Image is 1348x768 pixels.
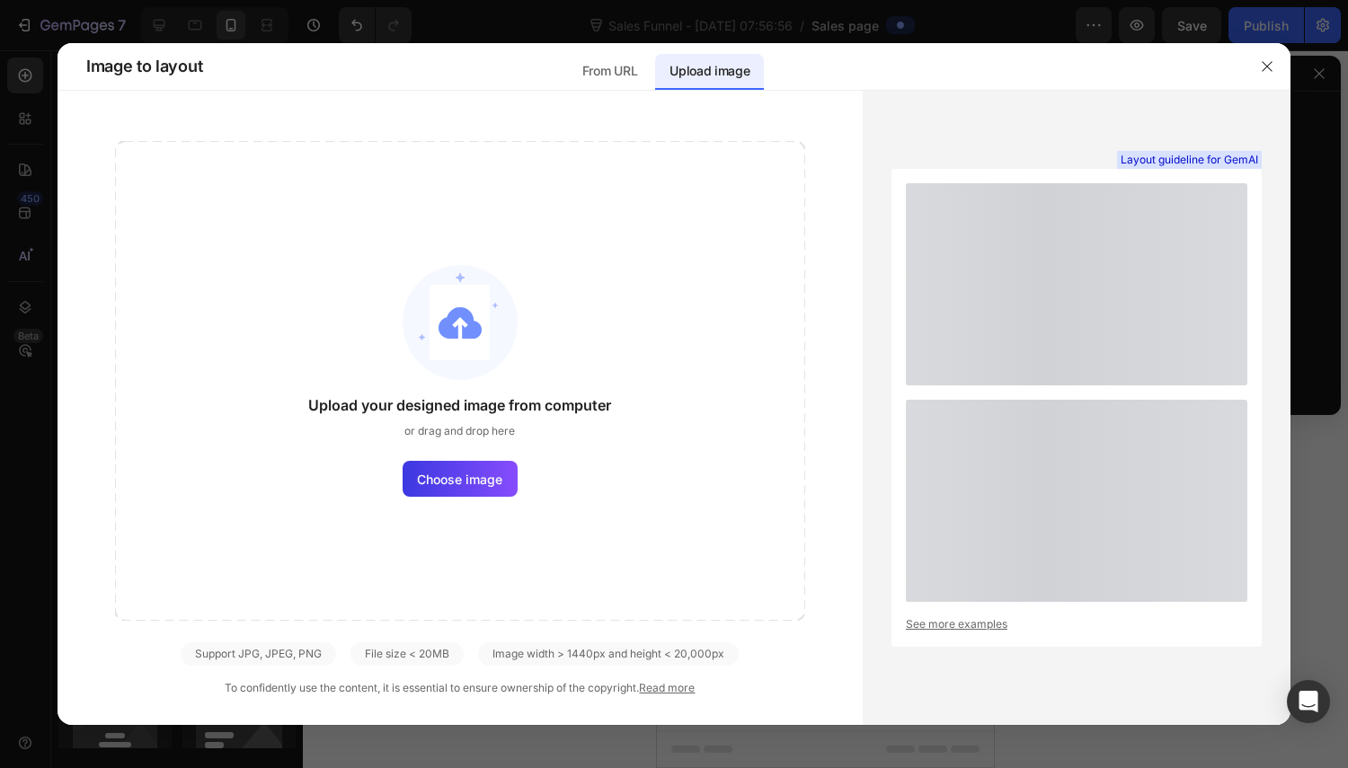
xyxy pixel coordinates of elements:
div: Choose templates [114,457,223,476]
div: To confidently use the content, it is essential to ensure ownership of the copyright. [115,680,805,696]
a: Read more [639,681,695,694]
a: See more examples [906,616,1247,632]
div: Support JPG, JPEG, PNG [181,642,336,666]
div: Open Intercom Messenger [1287,680,1330,723]
div: Add blank section [114,579,224,598]
span: Choose image [417,470,502,489]
span: then drag & drop elements [101,602,235,618]
p: From URL [582,60,637,82]
p: Upload image [670,60,749,82]
div: Generate layout [121,518,216,537]
span: from URL or image [120,541,216,557]
span: inspired by CRO experts [106,480,229,496]
span: Upload your designed image from computer [308,394,611,416]
span: Image to layout [86,56,202,77]
span: Add section [15,418,101,437]
span: or drag and drop here [404,423,515,439]
span: Layout guideline for GemAI [1121,152,1258,168]
div: File size < 20MB [350,642,464,666]
div: Image width > 1440px and height < 20,000px [478,642,739,666]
